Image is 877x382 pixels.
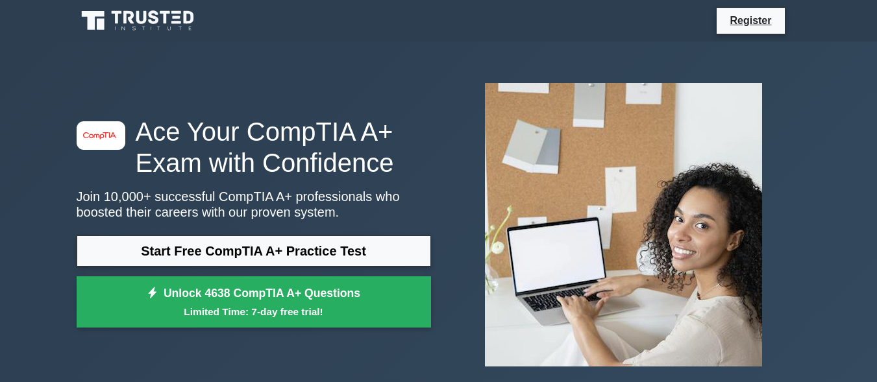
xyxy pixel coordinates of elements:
a: Start Free CompTIA A+ Practice Test [77,235,431,267]
h1: Ace Your CompTIA A+ Exam with Confidence [77,116,431,178]
p: Join 10,000+ successful CompTIA A+ professionals who boosted their careers with our proven system. [77,189,431,220]
small: Limited Time: 7-day free trial! [93,304,415,319]
a: Register [722,12,779,29]
a: Unlock 4638 CompTIA A+ QuestionsLimited Time: 7-day free trial! [77,276,431,328]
